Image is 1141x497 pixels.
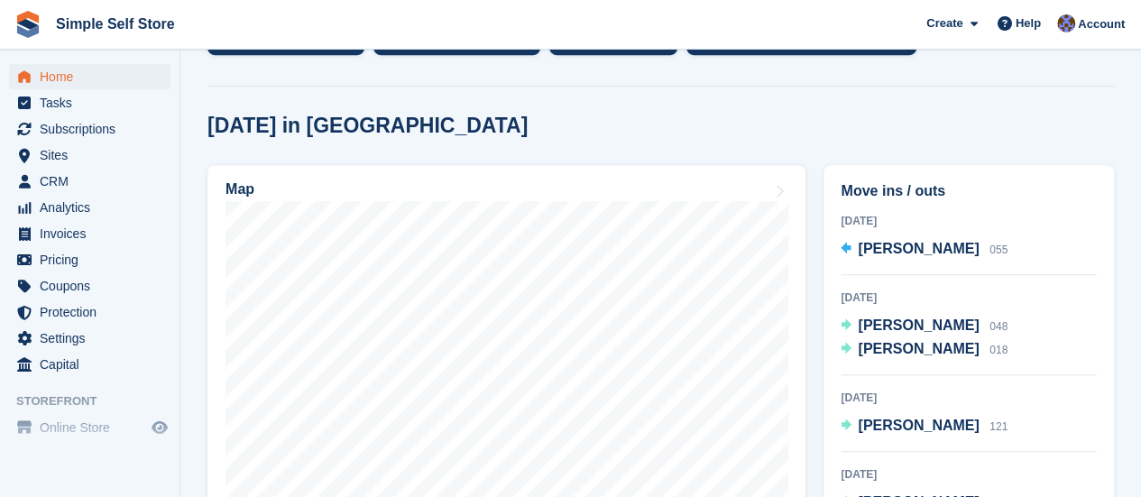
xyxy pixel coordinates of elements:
a: menu [9,352,170,377]
span: [PERSON_NAME] [858,418,979,433]
span: 048 [989,320,1008,333]
div: [DATE] [841,466,1097,483]
div: [DATE] [841,390,1097,406]
span: Home [40,64,148,89]
span: 055 [989,244,1008,256]
a: menu [9,143,170,168]
a: [PERSON_NAME] 018 [841,338,1008,362]
img: Sharon Hughes [1057,14,1075,32]
a: menu [9,90,170,115]
span: Protection [40,299,148,325]
span: [PERSON_NAME] [858,318,979,333]
span: Capital [40,352,148,377]
span: Pricing [40,247,148,272]
img: stora-icon-8386f47178a22dfd0bd8f6a31ec36ba5ce8667c1dd55bd0f319d3a0aa187defe.svg [14,11,41,38]
a: Preview store [149,417,170,438]
a: menu [9,64,170,89]
a: menu [9,247,170,272]
span: Online Store [40,415,148,440]
a: menu [9,221,170,246]
span: Create [926,14,962,32]
span: [PERSON_NAME] [858,241,979,256]
a: menu [9,326,170,351]
span: Storefront [16,392,179,410]
span: Settings [40,326,148,351]
span: Analytics [40,195,148,220]
a: menu [9,116,170,142]
a: [PERSON_NAME] 121 [841,415,1008,438]
a: menu [9,195,170,220]
h2: Map [225,181,254,198]
a: menu [9,169,170,194]
a: menu [9,415,170,440]
span: Coupons [40,273,148,299]
span: CRM [40,169,148,194]
span: Sites [40,143,148,168]
a: menu [9,299,170,325]
a: [PERSON_NAME] 048 [841,315,1008,338]
div: [DATE] [841,213,1097,229]
span: Invoices [40,221,148,246]
h2: Move ins / outs [841,180,1097,202]
a: [PERSON_NAME] 055 [841,238,1008,262]
span: [PERSON_NAME] [858,341,979,356]
span: 121 [989,420,1008,433]
div: [DATE] [841,290,1097,306]
span: Tasks [40,90,148,115]
span: Subscriptions [40,116,148,142]
a: menu [9,273,170,299]
h2: [DATE] in [GEOGRAPHIC_DATA] [207,114,528,138]
a: Simple Self Store [49,9,182,39]
span: Help [1016,14,1041,32]
span: Account [1078,15,1125,33]
span: 018 [989,344,1008,356]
